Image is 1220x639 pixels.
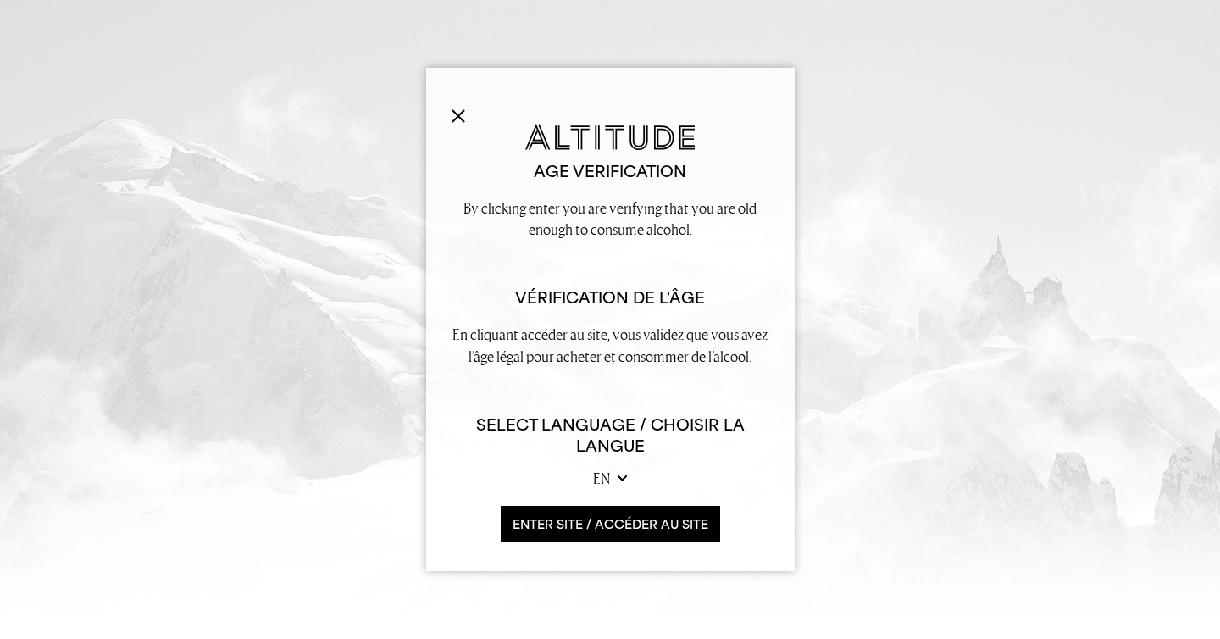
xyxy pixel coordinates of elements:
[452,324,769,366] p: En cliquant accéder au site, vous validez que vous avez l’âge légal pour acheter et consommer de ...
[452,414,769,457] h6: Select Language / Choisir la langue
[452,287,769,308] h2: Vérification de l'âge
[452,197,769,240] p: By clicking enter you are verifying that you are old enough to consume alcohol.
[452,109,465,123] img: Close
[452,161,769,182] h2: Age verification
[525,124,695,150] img: Altitude Gin
[501,506,720,542] button: ENTER SITE / accéder au site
